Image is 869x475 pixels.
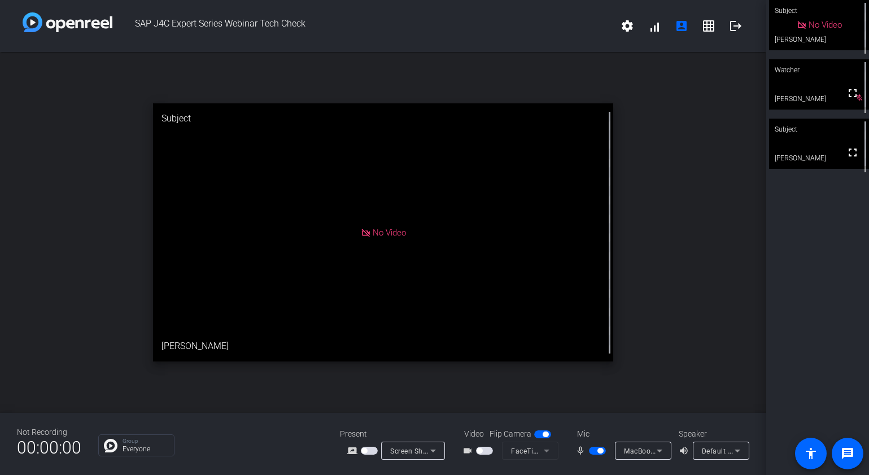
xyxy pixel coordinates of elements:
span: 00:00:00 [17,434,81,461]
mat-icon: mic_none [575,444,589,457]
button: signal_cellular_alt [641,12,668,40]
span: Video [464,428,484,440]
div: Subject [153,103,613,134]
p: Everyone [123,446,168,452]
mat-icon: accessibility [804,447,818,460]
mat-icon: screen_share_outline [347,444,361,457]
img: Chat Icon [104,439,117,452]
span: No Video [373,227,406,237]
mat-icon: logout [729,19,743,33]
mat-icon: grid_on [702,19,715,33]
mat-icon: videocam_outline [462,444,476,457]
div: Not Recording [17,426,81,438]
span: SAP J4C Expert Series Webinar Tech Check [112,12,614,40]
mat-icon: message [841,447,854,460]
mat-icon: account_box [675,19,688,33]
mat-icon: fullscreen [846,146,859,159]
span: No Video [809,20,842,30]
mat-icon: volume_up [679,444,692,457]
div: Subject [769,119,869,140]
div: Mic [566,428,679,440]
mat-icon: fullscreen [846,86,859,100]
div: Watcher [769,59,869,81]
span: Flip Camera [490,428,531,440]
img: white-gradient.svg [23,12,112,32]
p: Group [123,438,168,444]
div: Speaker [679,428,746,440]
div: Present [340,428,453,440]
span: Default - MacBook Pro Speakers (Built-in) [702,446,838,455]
span: Screen Sharing [390,446,440,455]
span: MacBook Pro Microphone (Built-in) [624,446,739,455]
mat-icon: settings [621,19,634,33]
